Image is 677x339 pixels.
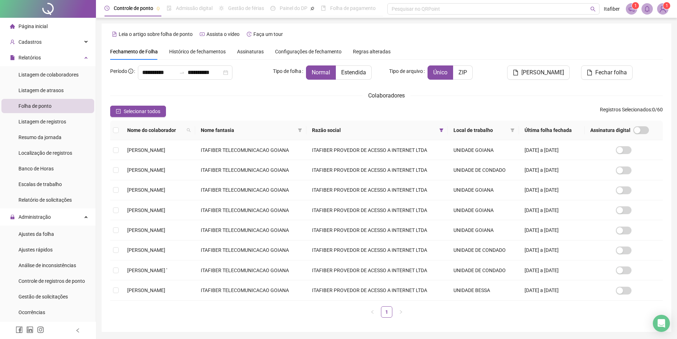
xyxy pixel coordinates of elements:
[509,125,516,136] span: filter
[195,200,306,220] td: ITAFIBER TELECOMUNICACAO GOIANA
[321,6,326,11] span: book
[200,32,205,37] span: youtube
[439,128,444,132] span: filter
[18,88,64,93] span: Listagem de atrasos
[306,260,448,280] td: ITAFIBER PROVEDOR DE ACESSO A INTERNET LTDA
[195,140,306,160] td: ITAFIBER TELECOMUNICACAO GOIANA
[395,306,407,318] button: right
[666,3,668,8] span: 1
[306,160,448,180] td: ITAFIBER PROVEDOR DE ACESSO A INTERNET LTDA
[368,92,405,99] span: Colaboradores
[127,126,184,134] span: Nome do colaborador
[296,125,303,136] span: filter
[179,70,185,75] span: to
[110,49,158,54] span: Fechamento de Folha
[10,214,15,219] span: lock
[381,307,392,317] a: 1
[448,200,519,220] td: UNIDADE GOIANA
[341,69,366,76] span: Estendida
[448,220,519,240] td: UNIDADE GOIANA
[519,260,585,280] td: [DATE] a [DATE]
[519,121,585,140] th: Última folha fechada
[18,181,62,187] span: Escalas de trabalho
[634,3,637,8] span: 1
[237,49,264,54] span: Assinaturas
[395,306,407,318] li: Próxima página
[330,5,376,11] span: Folha de pagamento
[653,315,670,332] div: Open Intercom Messenger
[644,6,650,12] span: bell
[124,107,160,115] span: Selecionar todos
[185,125,192,136] span: search
[270,6,275,11] span: dashboard
[306,140,448,160] td: ITAFIBER PROVEDOR DE ACESSO A INTERNET LTDA
[448,140,519,160] td: UNIDADE GOIANA
[280,5,307,11] span: Painel do DP
[127,287,165,293] span: [PERSON_NAME]
[114,5,153,11] span: Controle de ponto
[306,180,448,200] td: ITAFIBER PROVEDOR DE ACESSO A INTERNET LTDA
[128,69,133,74] span: info-circle
[179,70,185,75] span: swap-right
[275,49,342,54] span: Configurações de fechamento
[600,107,651,112] span: Registros Selecionados
[448,240,519,260] td: UNIDADE DE CONDADO
[18,309,45,315] span: Ocorrências
[127,227,165,233] span: [PERSON_NAME]
[206,31,240,37] span: Assista o vídeo
[600,106,663,117] span: : 0 / 60
[195,280,306,300] td: ITAFIBER TELECOMUNICACAO GOIANA
[110,106,166,117] button: Selecionar todos
[195,160,306,180] td: ITAFIBER TELECOMUNICACAO GOIANA
[581,65,633,80] button: Fechar folha
[510,128,515,132] span: filter
[156,6,160,11] span: pushpin
[18,166,54,171] span: Banco de Horas
[195,220,306,240] td: ITAFIBER TELECOMUNICACAO GOIANA
[18,263,76,268] span: Análise de inconsistências
[127,167,165,173] span: [PERSON_NAME]
[507,65,570,80] button: [PERSON_NAME]
[519,240,585,260] td: [DATE] a [DATE]
[167,6,172,11] span: file-done
[18,134,61,140] span: Resumo da jornada
[104,6,109,11] span: clock-circle
[519,220,585,240] td: [DATE] a [DATE]
[10,39,15,44] span: user-add
[10,55,15,60] span: file
[18,214,51,220] span: Administração
[306,220,448,240] td: ITAFIBER PROVEDOR DE ACESSO A INTERNET LTDA
[628,6,635,12] span: notification
[228,5,264,11] span: Gestão de férias
[513,70,519,75] span: file
[448,180,519,200] td: UNIDADE GOIANA
[110,68,127,74] span: Período
[306,200,448,220] td: ITAFIBER PROVEDOR DE ACESSO A INTERNET LTDA
[353,49,391,54] span: Regras alteradas
[312,126,436,134] span: Razão social
[519,280,585,300] td: [DATE] a [DATE]
[195,260,306,280] td: ITAFIBER TELECOMUNICACAO GOIANA
[448,280,519,300] td: UNIDADE BESSA
[18,119,66,125] span: Listagem de registros
[219,6,224,11] span: sun
[663,2,670,9] sup: Atualize o seu contato no menu Meus Dados
[370,310,375,314] span: left
[595,68,627,77] span: Fechar folha
[657,4,668,14] img: 11104
[306,240,448,260] td: ITAFIBER PROVEDOR DE ACESSO A INTERNET LTDA
[519,160,585,180] td: [DATE] a [DATE]
[127,147,165,153] span: [PERSON_NAME]
[18,55,41,60] span: Relatórios
[18,23,48,29] span: Página inicial
[519,140,585,160] td: [DATE] a [DATE]
[112,32,117,37] span: file-text
[18,294,68,300] span: Gestão de solicitações
[590,6,596,12] span: search
[201,126,295,134] span: Nome fantasia
[367,306,378,318] li: Página anterior
[306,280,448,300] td: ITAFIBER PROVEDOR DE ACESSO A INTERNET LTDA
[273,67,301,75] span: Tipo de folha
[604,5,620,13] span: Itafiber
[127,187,165,193] span: [PERSON_NAME]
